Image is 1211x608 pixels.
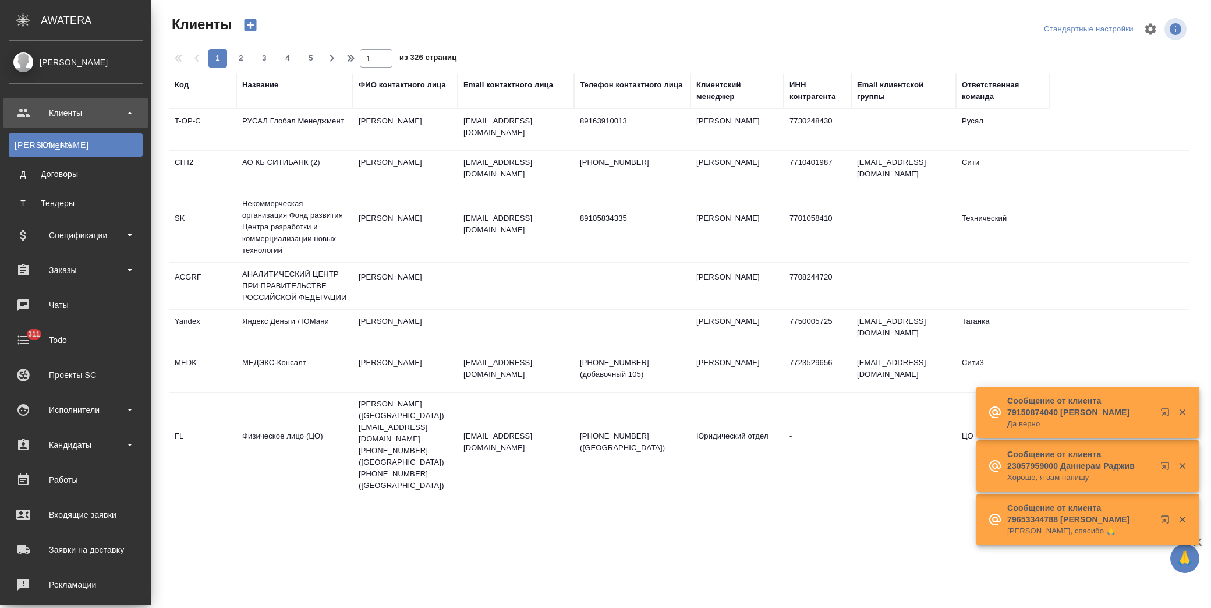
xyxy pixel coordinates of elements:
[784,207,851,248] td: 7701058410
[956,207,1049,248] td: Технический
[956,151,1049,192] td: Сити
[353,310,458,351] td: [PERSON_NAME]
[21,328,47,340] span: 311
[9,133,143,157] a: [PERSON_NAME]Клиенты
[353,151,458,192] td: [PERSON_NAME]
[302,52,320,64] span: 5
[9,506,143,524] div: Входящие заявки
[691,266,784,306] td: [PERSON_NAME]
[1153,508,1181,536] button: Открыть в новой вкладке
[851,310,956,351] td: [EMAIL_ADDRESS][DOMAIN_NAME]
[1164,18,1189,40] span: Посмотреть информацию
[278,49,297,68] button: 4
[9,331,143,349] div: Todo
[1007,502,1153,525] p: Сообщение от клиента 79653344788 [PERSON_NAME]
[784,425,851,465] td: -
[3,465,148,494] a: Работы
[789,79,845,102] div: ИНН контрагента
[463,157,568,180] p: [EMAIL_ADDRESS][DOMAIN_NAME]
[3,500,148,529] a: Входящие заявки
[9,541,143,558] div: Заявки на доставку
[580,115,685,127] p: 89163910013
[580,157,685,168] p: [PHONE_NUMBER]
[236,351,353,392] td: МЕДЭКС-Консалт
[353,393,458,497] td: [PERSON_NAME] ([GEOGRAPHIC_DATA]) [EMAIL_ADDRESS][DOMAIN_NAME] [PHONE_NUMBER] ([GEOGRAPHIC_DATA])...
[691,109,784,150] td: [PERSON_NAME]
[9,162,143,186] a: ДДоговоры
[691,425,784,465] td: Юридический отдел
[169,266,236,306] td: ACGRF
[851,151,956,192] td: [EMAIL_ADDRESS][DOMAIN_NAME]
[463,213,568,236] p: [EMAIL_ADDRESS][DOMAIN_NAME]
[1007,418,1153,430] p: Да верно
[9,192,143,215] a: ТТендеры
[956,310,1049,351] td: Таганка
[580,430,685,454] p: [PHONE_NUMBER] ([GEOGRAPHIC_DATA])
[353,109,458,150] td: [PERSON_NAME]
[851,351,956,392] td: [EMAIL_ADDRESS][DOMAIN_NAME]
[9,436,143,454] div: Кандидаты
[1007,395,1153,418] p: Сообщение от клиента 79150874040 [PERSON_NAME]
[463,357,568,380] p: [EMAIL_ADDRESS][DOMAIN_NAME]
[784,351,851,392] td: 7723529656
[580,357,685,380] p: [PHONE_NUMBER] (добавочный 105)
[9,366,143,384] div: Проекты SC
[784,151,851,192] td: 7710401987
[1153,454,1181,482] button: Открыть в новой вкладке
[255,52,274,64] span: 3
[236,310,353,351] td: Яндекс Деньги / ЮМани
[302,49,320,68] button: 5
[1153,401,1181,429] button: Открыть в новой вкладке
[353,266,458,306] td: [PERSON_NAME]
[784,310,851,351] td: 7750005725
[3,326,148,355] a: 311Todo
[15,168,137,180] div: Договоры
[696,79,778,102] div: Клиентский менеджер
[255,49,274,68] button: 3
[1007,525,1153,537] p: [PERSON_NAME], спасибо 🙏
[9,261,143,279] div: Заказы
[1170,514,1194,525] button: Закрыть
[236,15,264,35] button: Создать
[3,360,148,390] a: Проекты SC
[236,109,353,150] td: РУСАЛ Глобал Менеджмент
[857,79,950,102] div: Email клиентской группы
[3,291,148,320] a: Чаты
[236,425,353,465] td: Физическое лицо (ЦО)
[691,310,784,351] td: [PERSON_NAME]
[399,51,456,68] span: из 326 страниц
[232,52,250,64] span: 2
[359,79,446,91] div: ФИО контактного лица
[169,425,236,465] td: FL
[1170,461,1194,471] button: Закрыть
[463,79,553,91] div: Email контактного лица
[580,213,685,224] p: 89105834335
[236,263,353,309] td: АНАЛИТИЧЕСКИЙ ЦЕНТР ПРИ ПРАВИТЕЛЬСТВЕ РОССИЙСКОЙ ФЕДЕРАЦИИ
[956,425,1049,465] td: ЦО
[353,207,458,248] td: [PERSON_NAME]
[236,151,353,192] td: АО КБ СИТИБАНК (2)
[236,192,353,262] td: Некоммерческая организация Фонд развития Центра разработки и коммерциализации новых технологий
[1007,472,1153,483] p: Хорошо, я вам напишу
[463,115,568,139] p: [EMAIL_ADDRESS][DOMAIN_NAME]
[580,79,683,91] div: Телефон контактного лица
[175,79,189,91] div: Код
[169,109,236,150] td: T-OP-C
[691,351,784,392] td: [PERSON_NAME]
[41,9,151,32] div: AWATERA
[9,56,143,69] div: [PERSON_NAME]
[784,266,851,306] td: 7708244720
[15,139,137,151] div: Клиенты
[169,310,236,351] td: Yandex
[242,79,278,91] div: Название
[691,151,784,192] td: [PERSON_NAME]
[9,471,143,489] div: Работы
[691,207,784,248] td: [PERSON_NAME]
[232,49,250,68] button: 2
[9,296,143,314] div: Чаты
[3,535,148,564] a: Заявки на доставку
[15,197,137,209] div: Тендеры
[169,207,236,248] td: SK
[1136,15,1164,43] span: Настроить таблицу
[463,430,568,454] p: [EMAIL_ADDRESS][DOMAIN_NAME]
